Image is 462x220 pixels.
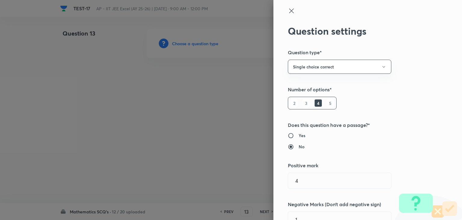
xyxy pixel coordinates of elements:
h2: Question settings [288,25,427,37]
h6: 2 [291,99,298,107]
h6: 5 [327,99,334,107]
h6: No [299,143,304,150]
h5: Number of options* [288,86,427,93]
h5: Negative Marks (Don’t add negative sign) [288,201,427,208]
h5: Does this question have a passage?* [288,121,427,129]
h5: Question type* [288,49,427,56]
h5: Positive mark [288,162,427,169]
h6: 3 [303,99,310,107]
button: Single choice correct [288,60,391,74]
input: Positive marks [288,173,391,188]
h6: 4 [315,99,322,107]
h6: Yes [299,132,305,139]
